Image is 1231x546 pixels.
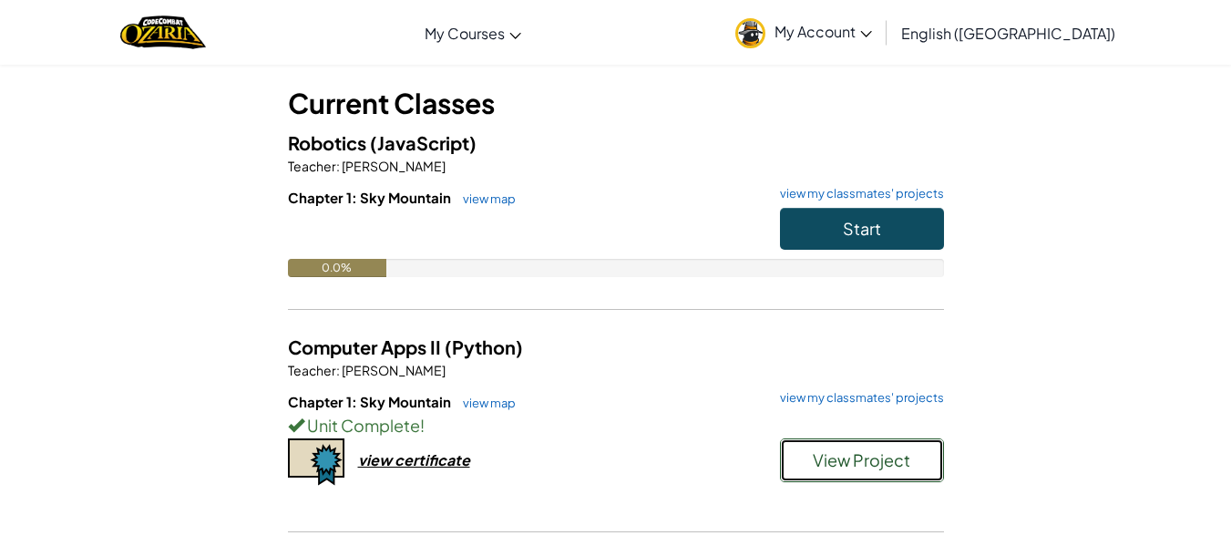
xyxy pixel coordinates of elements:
span: Start [843,218,881,239]
span: View Project [813,449,910,470]
span: Chapter 1: Sky Mountain [288,189,454,206]
span: My Courses [425,24,505,43]
span: [PERSON_NAME] [340,362,446,378]
a: view map [454,191,516,206]
a: My Account [726,4,881,61]
img: certificate-icon.png [288,438,344,486]
span: My Account [775,22,872,41]
h3: Current Classes [288,83,944,124]
span: (JavaScript) [370,131,477,154]
span: Teacher [288,158,336,174]
span: ! [420,415,425,436]
img: Home [120,14,205,51]
span: : [336,362,340,378]
span: : [336,158,340,174]
span: Robotics [288,131,370,154]
a: view my classmates' projects [771,188,944,200]
a: Ozaria by CodeCombat logo [120,14,205,51]
span: Unit Complete [304,415,420,436]
button: View Project [780,438,944,482]
button: Start [780,208,944,250]
a: English ([GEOGRAPHIC_DATA]) [892,8,1124,57]
img: avatar [735,18,765,48]
span: English ([GEOGRAPHIC_DATA]) [901,24,1115,43]
span: Teacher [288,362,336,378]
a: My Courses [415,8,530,57]
div: view certificate [358,450,470,469]
div: 0.0% [288,259,386,277]
a: view map [454,396,516,410]
a: view my classmates' projects [771,392,944,404]
span: (Python) [445,335,523,358]
span: Computer Apps II [288,335,445,358]
span: Chapter 1: Sky Mountain [288,393,454,410]
span: [PERSON_NAME] [340,158,446,174]
a: view certificate [288,450,470,469]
